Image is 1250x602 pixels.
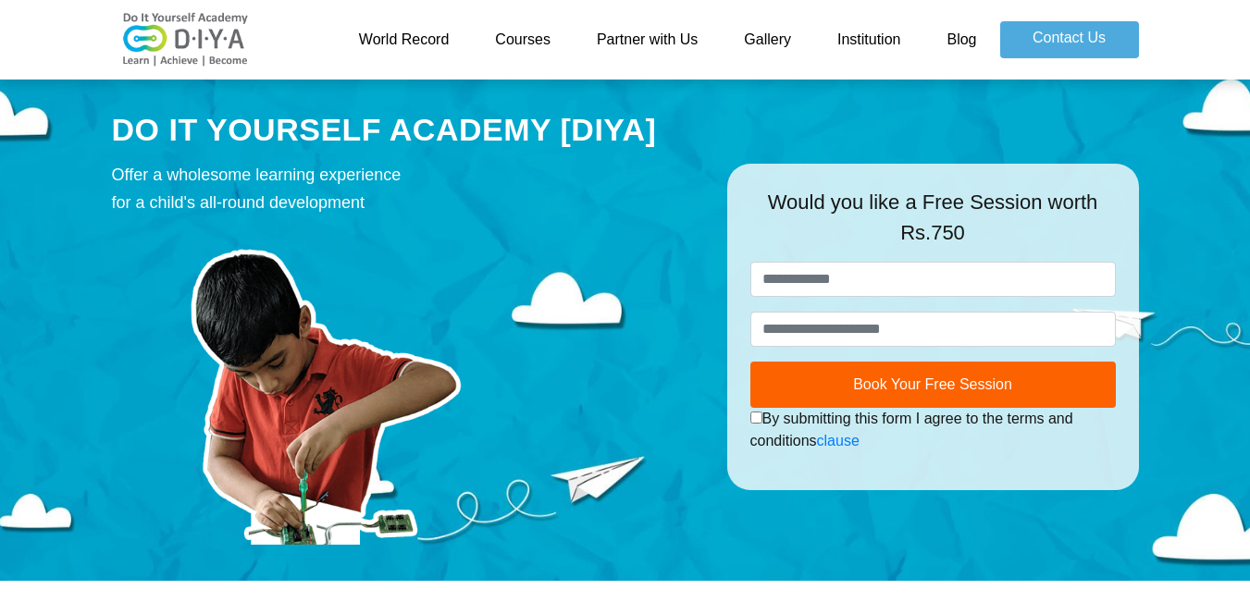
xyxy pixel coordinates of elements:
div: Offer a wholesome learning experience for a child's all-round development [112,161,699,216]
img: logo-v2.png [112,12,260,68]
div: By submitting this form I agree to the terms and conditions [750,408,1116,452]
div: DO IT YOURSELF ACADEMY [DIYA] [112,108,699,153]
a: World Record [336,21,473,58]
a: Blog [923,21,999,58]
button: Book Your Free Session [750,362,1116,408]
span: Book Your Free Session [853,376,1012,392]
a: clause [817,433,860,448]
a: Partner with Us [574,21,721,58]
div: Would you like a Free Session worth Rs.750 [750,187,1116,262]
a: Contact Us [1000,21,1139,58]
img: course-prod.png [112,226,538,545]
a: Gallery [721,21,814,58]
a: Institution [814,21,923,58]
a: Courses [472,21,574,58]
